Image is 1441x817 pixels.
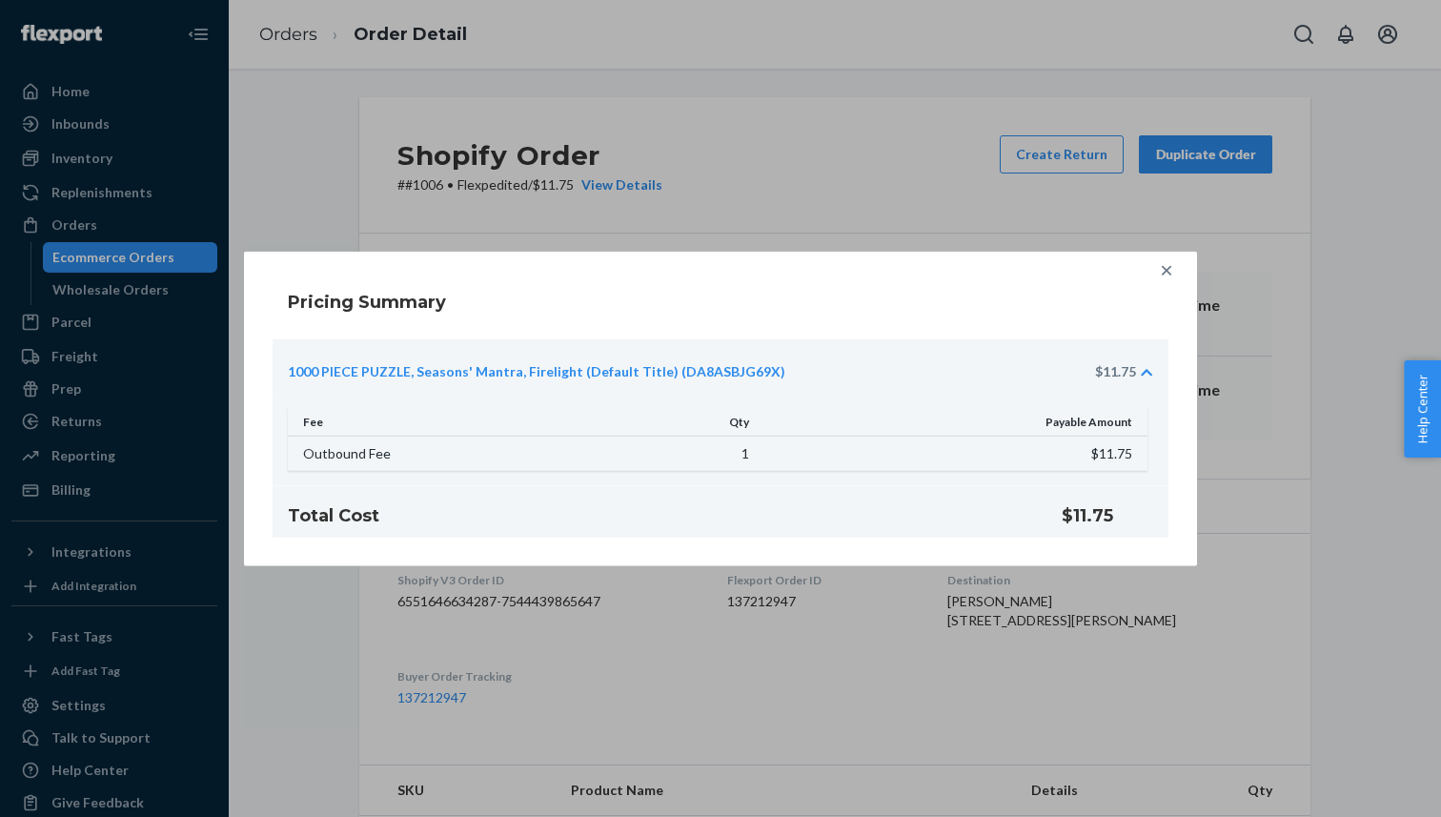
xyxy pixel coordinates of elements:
th: Fee [288,407,589,436]
div: $11.75 [1095,361,1136,380]
h4: Pricing Summary [288,289,446,314]
td: $11.75 [761,436,1147,471]
a: 1000 PIECE PUZZLE, Seasons' Mantra, Firelight (Default Title) (DA8ASBJG69X) [288,361,785,380]
th: Qty [589,407,761,436]
h4: Total Cost [288,503,1016,528]
td: Outbound Fee [288,436,589,471]
h4: $11.75 [1062,503,1153,528]
th: Payable Amount [761,407,1147,436]
td: 1 [589,436,761,471]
